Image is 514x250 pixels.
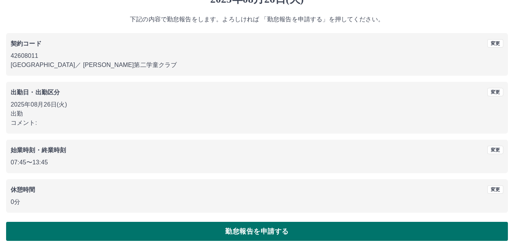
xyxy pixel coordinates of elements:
[11,158,503,167] p: 07:45 〜 13:45
[11,61,503,70] p: [GEOGRAPHIC_DATA] ／ [PERSON_NAME]第二学童クラブ
[11,109,503,118] p: 出勤
[11,51,503,61] p: 42608011
[11,197,503,207] p: 0分
[11,118,503,127] p: コメント:
[487,39,503,48] button: 変更
[487,146,503,154] button: 変更
[11,89,60,96] b: 出勤日・出勤区分
[11,100,503,109] p: 2025年08月26日(火)
[11,40,42,47] b: 契約コード
[6,222,508,241] button: 勤怠報告を申請する
[487,88,503,96] button: 変更
[6,15,508,24] p: 下記の内容で勤怠報告をします。よろしければ 「勤怠報告を申請する」を押してください。
[11,147,66,153] b: 始業時刻・終業時刻
[487,185,503,194] button: 変更
[11,186,35,193] b: 休憩時間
